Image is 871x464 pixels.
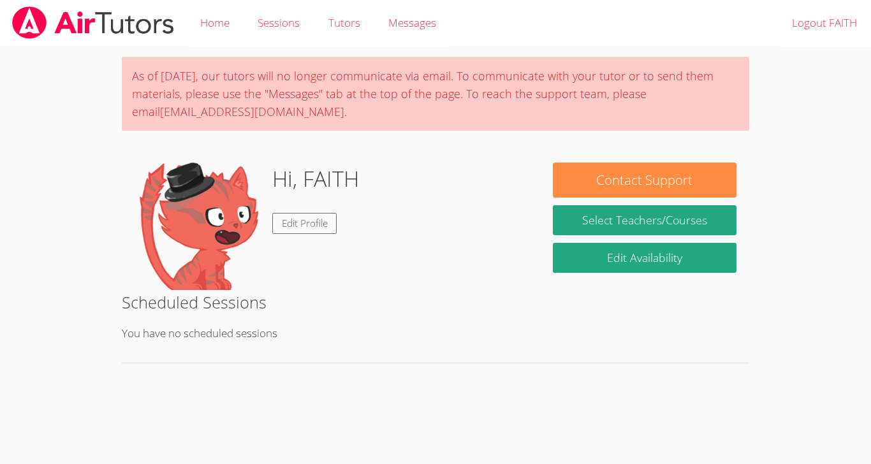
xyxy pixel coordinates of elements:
[553,163,736,198] button: Contact Support
[135,163,262,290] img: default.png
[553,205,736,235] a: Select Teachers/Courses
[553,243,736,273] a: Edit Availability
[122,290,749,314] h2: Scheduled Sessions
[272,213,337,234] a: Edit Profile
[122,324,749,343] p: You have no scheduled sessions
[388,15,436,30] span: Messages
[272,163,359,195] h1: Hi, FAITH
[122,57,749,131] div: As of [DATE], our tutors will no longer communicate via email. To communicate with your tutor or ...
[11,6,175,39] img: airtutors_banner-c4298cdbf04f3fff15de1276eac7730deb9818008684d7c2e4769d2f7ddbe033.png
